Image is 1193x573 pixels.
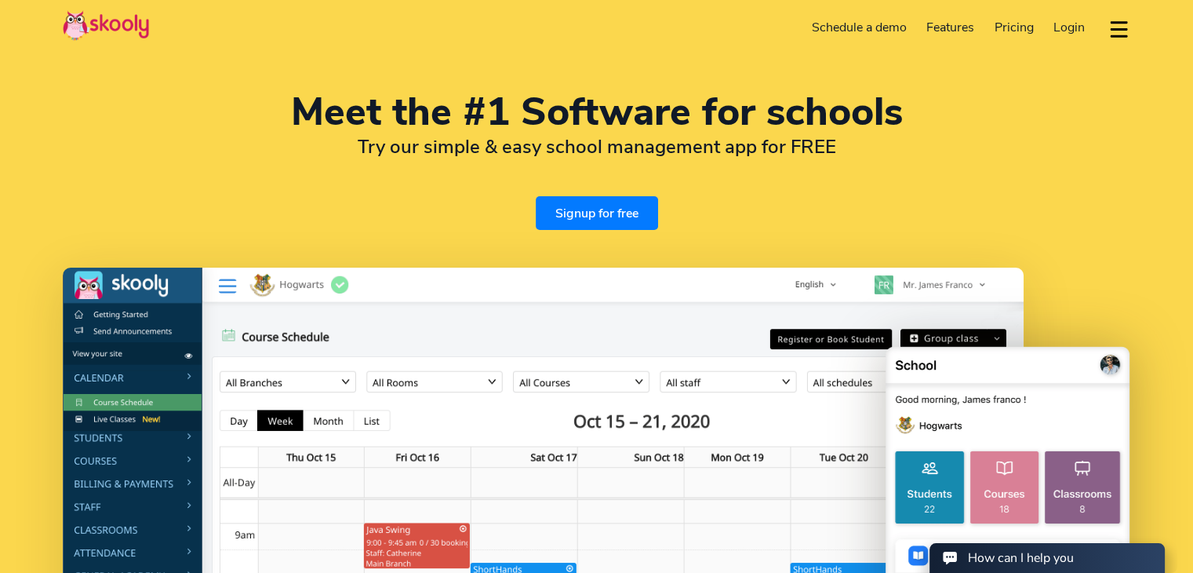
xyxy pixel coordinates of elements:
a: Schedule a demo [802,15,917,40]
a: Features [916,15,984,40]
a: Login [1043,15,1095,40]
a: Signup for free [536,196,658,230]
img: Skooly [63,10,149,41]
button: dropdown menu [1108,11,1130,47]
h1: Meet the #1 Software for schools [63,93,1130,131]
span: Login [1053,19,1085,36]
a: Pricing [984,15,1044,40]
span: Pricing [995,19,1034,36]
h2: Try our simple & easy school management app for FREE [63,135,1130,159]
